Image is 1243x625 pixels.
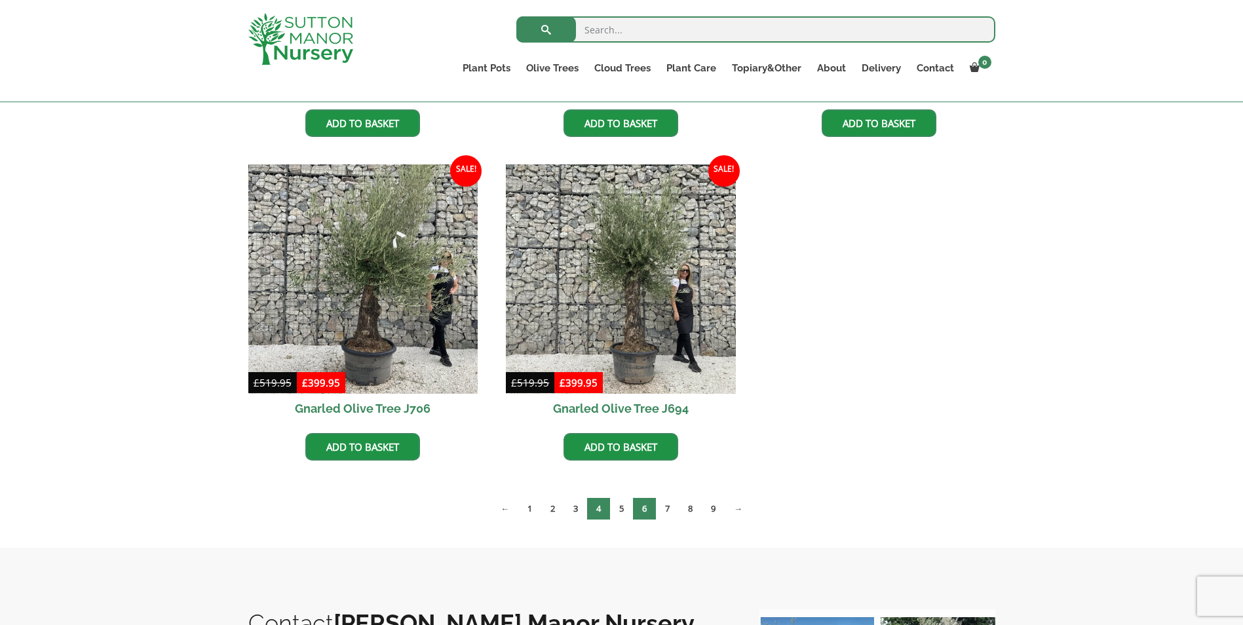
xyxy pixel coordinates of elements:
[248,164,478,394] img: Gnarled Olive Tree J706
[541,498,564,520] a: Page 2
[564,109,678,137] a: Add to basket: “Gnarled Olive Tree J709”
[511,376,549,389] bdi: 519.95
[822,109,936,137] a: Add to basket: “Gnarled Olive Tree J707”
[708,155,740,187] span: Sale!
[809,59,854,77] a: About
[560,376,598,389] bdi: 399.95
[656,498,679,520] a: Page 7
[450,155,482,187] span: Sale!
[909,59,962,77] a: Contact
[659,59,724,77] a: Plant Care
[248,394,478,423] h2: Gnarled Olive Tree J706
[679,498,702,520] a: Page 8
[248,164,478,424] a: Sale! Gnarled Olive Tree J706
[564,498,587,520] a: Page 3
[254,376,259,389] span: £
[560,376,565,389] span: £
[491,498,518,520] a: ←
[610,498,633,520] a: Page 5
[702,498,725,520] a: Page 9
[455,59,518,77] a: Plant Pots
[506,164,736,394] img: Gnarled Olive Tree J694
[518,59,586,77] a: Olive Trees
[506,164,736,424] a: Sale! Gnarled Olive Tree J694
[962,59,995,77] a: 0
[302,376,308,389] span: £
[305,433,420,461] a: Add to basket: “Gnarled Olive Tree J706”
[248,13,353,65] img: logo
[511,376,517,389] span: £
[587,498,610,520] span: Page 4
[516,16,995,43] input: Search...
[248,497,995,525] nav: Product Pagination
[518,498,541,520] a: Page 1
[978,56,991,69] span: 0
[305,109,420,137] a: Add to basket: “Gnarled Olive Tree J710”
[724,59,809,77] a: Topiary&Other
[586,59,659,77] a: Cloud Trees
[302,376,340,389] bdi: 399.95
[506,394,736,423] h2: Gnarled Olive Tree J694
[725,498,752,520] a: →
[854,59,909,77] a: Delivery
[564,433,678,461] a: Add to basket: “Gnarled Olive Tree J694”
[254,376,292,389] bdi: 519.95
[633,498,656,520] a: Page 6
